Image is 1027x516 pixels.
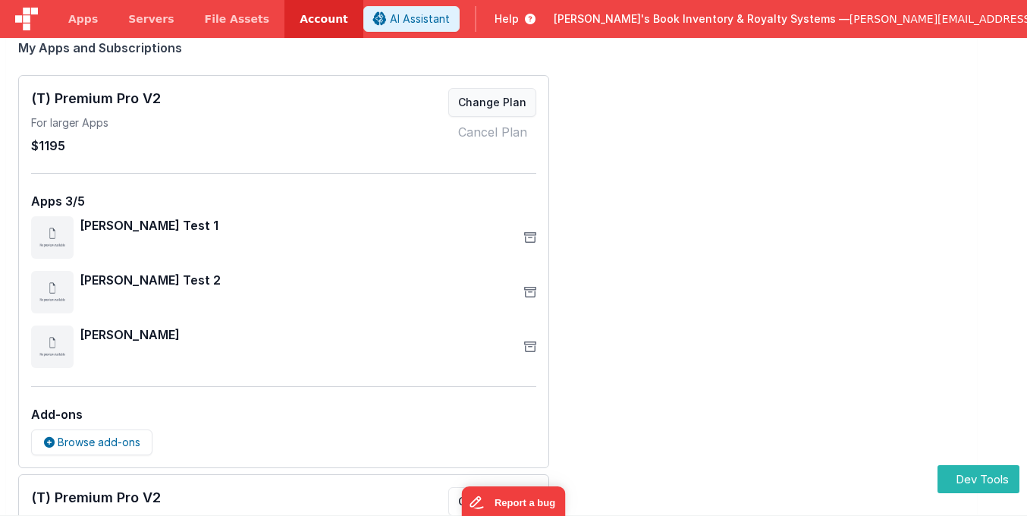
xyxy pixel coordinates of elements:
span: Servers [128,11,174,27]
button: Dev Tools [937,465,1019,493]
button: AI Assistant [363,6,460,32]
span: AI Assistant [390,11,450,27]
div: [PERSON_NAME] [80,326,518,344]
button: Change Plan [448,487,536,516]
div: My Apps and Subscriptions [18,39,549,57]
span: File Assets [205,11,270,27]
div: [PERSON_NAME] Test 1 [80,216,518,234]
span: Help [495,11,519,27]
div: Apps 3/5 [31,192,536,210]
span: [PERSON_NAME]'s Book Inventory & Royalty Systems — [554,11,850,27]
div: Add-ons [31,405,83,423]
span: Browse add‑ons [58,436,140,448]
a: Cancel Plan [458,123,527,141]
h2: (T) Premium Pro V2 [31,487,161,508]
button: Browse add‑ons [31,429,152,455]
button: Change Plan [448,88,536,117]
span: Apps [68,11,98,27]
h2: (T) Premium Pro V2 [31,88,161,109]
span: $1195 [31,137,65,155]
div: [PERSON_NAME] Test 2 [80,271,518,289]
div: For larger Apps [31,115,161,131]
